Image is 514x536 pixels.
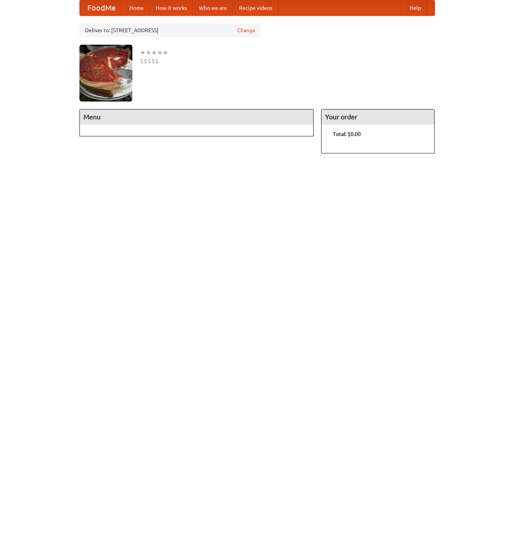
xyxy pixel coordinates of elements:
img: angular.jpg [79,45,132,102]
b: Total: $0.00 [333,131,361,137]
a: How it works [150,0,193,16]
li: ★ [163,48,168,57]
a: Who we are [193,0,233,16]
h4: Menu [80,109,314,125]
li: ★ [151,48,157,57]
li: ★ [157,48,163,57]
a: Recipe videos [233,0,278,16]
li: ★ [140,48,146,57]
a: Home [123,0,150,16]
li: $ [148,57,151,65]
div: Deliver to: [STREET_ADDRESS] [79,23,261,37]
li: ★ [146,48,151,57]
h4: Your order [321,109,434,125]
li: $ [151,57,155,65]
a: Change [237,27,255,34]
li: $ [144,57,148,65]
a: FoodMe [80,0,123,16]
li: $ [155,57,159,65]
a: Help [404,0,427,16]
li: $ [140,57,144,65]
